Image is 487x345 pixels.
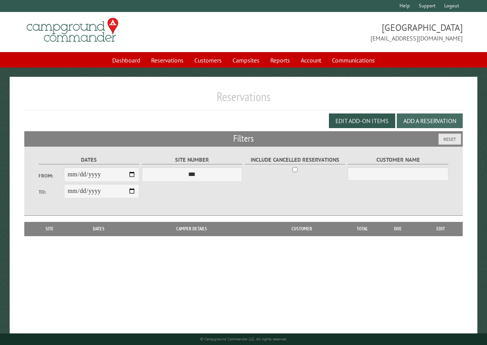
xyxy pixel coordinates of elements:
[347,222,377,236] th: Total
[329,113,395,128] button: Edit Add-on Items
[142,156,243,164] label: Site Number
[24,15,121,45] img: Campground Commander
[296,53,326,68] a: Account
[39,188,64,196] label: To:
[245,156,345,164] label: Include Cancelled Reservations
[257,222,347,236] th: Customer
[71,222,126,236] th: Dates
[397,113,463,128] button: Add a Reservation
[28,222,71,236] th: Site
[244,21,463,43] span: [GEOGRAPHIC_DATA] [EMAIL_ADDRESS][DOMAIN_NAME]
[39,156,139,164] label: Dates
[147,53,188,68] a: Reservations
[39,172,64,179] label: From:
[327,53,379,68] a: Communications
[419,222,463,236] th: Edit
[348,156,448,164] label: Customer Name
[377,222,418,236] th: Due
[266,53,295,68] a: Reports
[126,222,256,236] th: Camper Details
[24,89,463,110] h1: Reservations
[438,134,461,145] button: Reset
[24,131,463,146] h2: Filters
[200,337,287,342] small: © Campground Commander LLC. All rights reserved.
[108,53,145,68] a: Dashboard
[190,53,226,68] a: Customers
[228,53,264,68] a: Campsites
